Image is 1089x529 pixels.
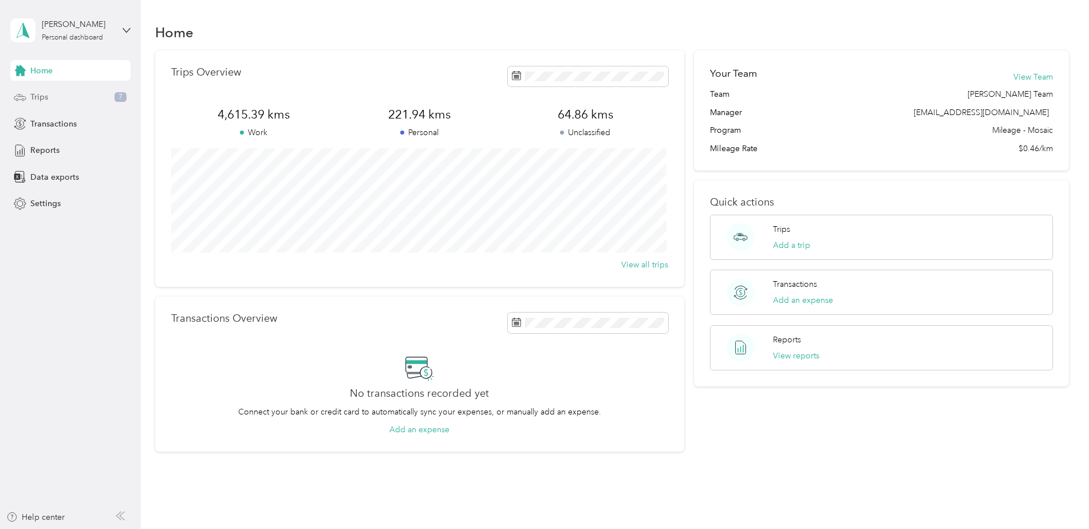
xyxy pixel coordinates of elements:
[30,144,60,156] span: Reports
[171,66,241,78] p: Trips Overview
[968,88,1053,100] span: [PERSON_NAME] Team
[773,239,810,251] button: Add a trip
[6,511,65,523] button: Help center
[1013,71,1053,83] button: View Team
[503,127,668,139] p: Unclassified
[503,106,668,123] span: 64.86 kms
[30,118,77,130] span: Transactions
[171,313,277,325] p: Transactions Overview
[710,124,741,136] span: Program
[773,350,819,362] button: View reports
[30,65,53,77] span: Home
[914,108,1049,117] span: [EMAIL_ADDRESS][DOMAIN_NAME]
[710,66,757,81] h2: Your Team
[115,92,127,102] span: 7
[42,18,113,30] div: [PERSON_NAME]
[710,196,1053,208] p: Quick actions
[337,127,502,139] p: Personal
[171,127,337,139] p: Work
[30,91,48,103] span: Trips
[992,124,1053,136] span: Mileage - Mosaic
[389,424,449,436] button: Add an expense
[773,334,801,346] p: Reports
[337,106,502,123] span: 221.94 kms
[773,278,817,290] p: Transactions
[773,223,790,235] p: Trips
[30,171,79,183] span: Data exports
[710,106,742,119] span: Manager
[30,198,61,210] span: Settings
[773,294,833,306] button: Add an expense
[238,406,601,418] p: Connect your bank or credit card to automatically sync your expenses, or manually add an expense.
[155,26,194,38] h1: Home
[171,106,337,123] span: 4,615.39 kms
[42,34,103,41] div: Personal dashboard
[350,388,489,400] h2: No transactions recorded yet
[710,143,757,155] span: Mileage Rate
[621,259,668,271] button: View all trips
[1025,465,1089,529] iframe: Everlance-gr Chat Button Frame
[1019,143,1053,155] span: $0.46/km
[710,88,729,100] span: Team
